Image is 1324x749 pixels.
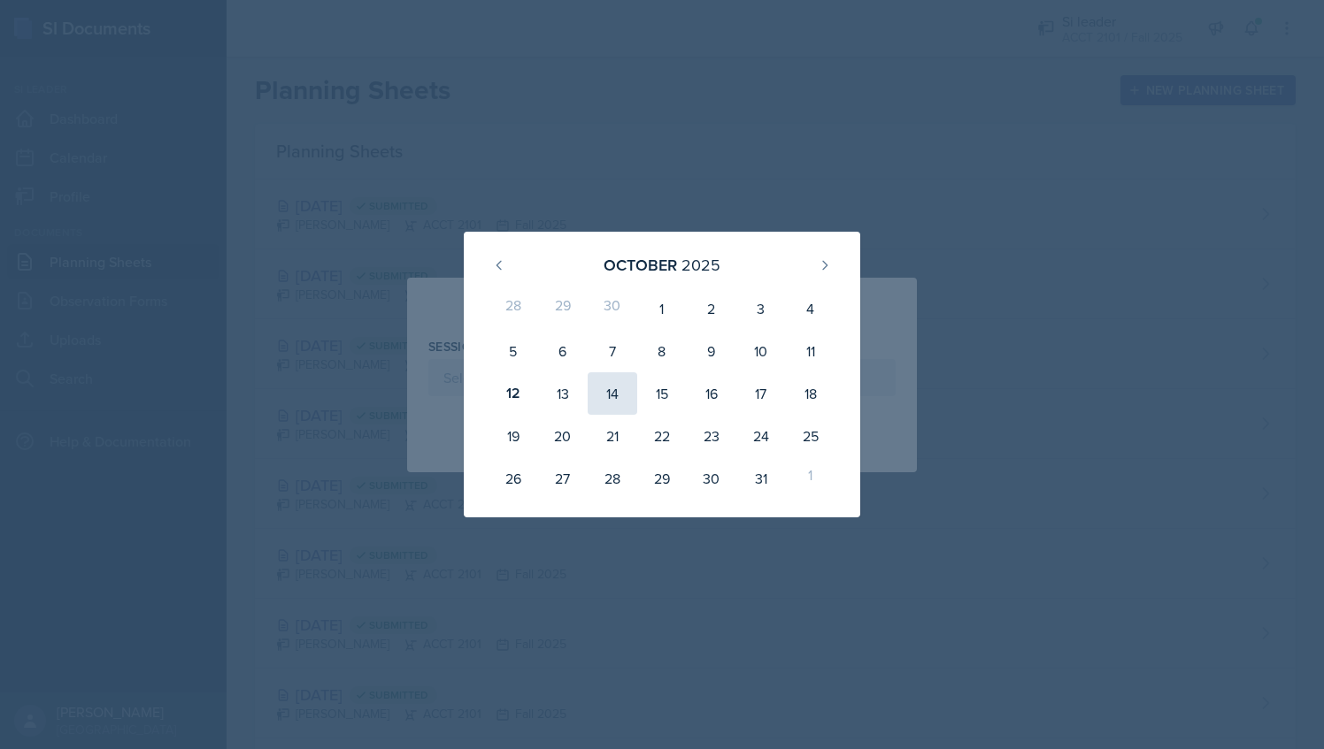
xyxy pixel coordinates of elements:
[489,457,538,500] div: 26
[489,287,538,330] div: 28
[538,330,588,372] div: 6
[687,287,736,330] div: 2
[588,457,637,500] div: 28
[588,330,637,372] div: 7
[588,372,637,415] div: 14
[681,253,720,277] div: 2025
[489,415,538,457] div: 19
[687,372,736,415] div: 16
[604,253,677,277] div: October
[637,372,687,415] div: 15
[538,372,588,415] div: 13
[637,457,687,500] div: 29
[588,415,637,457] div: 21
[687,457,736,500] div: 30
[538,287,588,330] div: 29
[687,415,736,457] div: 23
[786,372,835,415] div: 18
[588,287,637,330] div: 30
[637,415,687,457] div: 22
[538,415,588,457] div: 20
[736,287,786,330] div: 3
[786,457,835,500] div: 1
[786,287,835,330] div: 4
[637,330,687,372] div: 8
[736,457,786,500] div: 31
[637,287,687,330] div: 1
[687,330,736,372] div: 9
[736,372,786,415] div: 17
[736,415,786,457] div: 24
[786,415,835,457] div: 25
[736,330,786,372] div: 10
[538,457,588,500] div: 27
[489,372,538,415] div: 12
[489,330,538,372] div: 5
[786,330,835,372] div: 11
